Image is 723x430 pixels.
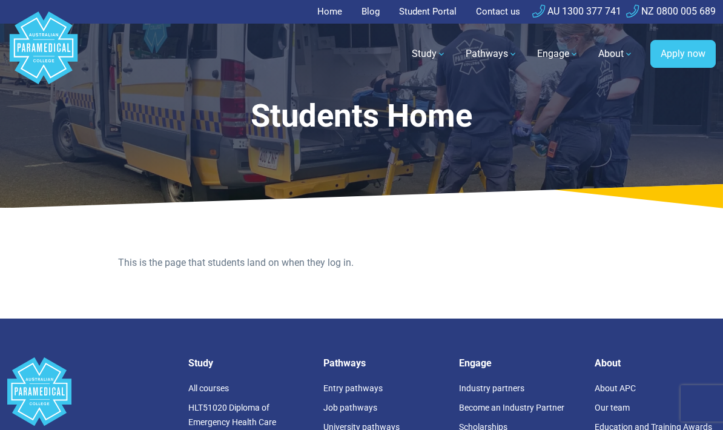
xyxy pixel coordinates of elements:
[650,40,716,68] a: Apply now
[323,357,444,369] h5: Pathways
[323,403,377,412] a: Job pathways
[404,37,454,71] a: Study
[595,383,636,393] a: About APC
[591,37,641,71] a: About
[96,97,627,135] h1: Students Home
[595,403,630,412] a: Our team
[188,357,309,369] h5: Study
[459,357,580,369] h5: Engage
[458,37,525,71] a: Pathways
[7,357,174,426] a: Space
[188,383,229,393] a: All courses
[188,403,276,427] a: HLT51020 Diploma of Emergency Health Care
[7,24,80,85] a: Australian Paramedical College
[530,37,586,71] a: Engage
[323,383,383,393] a: Entry pathways
[459,403,564,412] a: Become an Industry Partner
[118,256,606,270] p: This is the page that students land on when they log in.
[532,5,621,17] a: AU 1300 377 741
[459,383,524,393] a: Industry partners
[626,5,716,17] a: NZ 0800 005 689
[595,357,716,369] h5: About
